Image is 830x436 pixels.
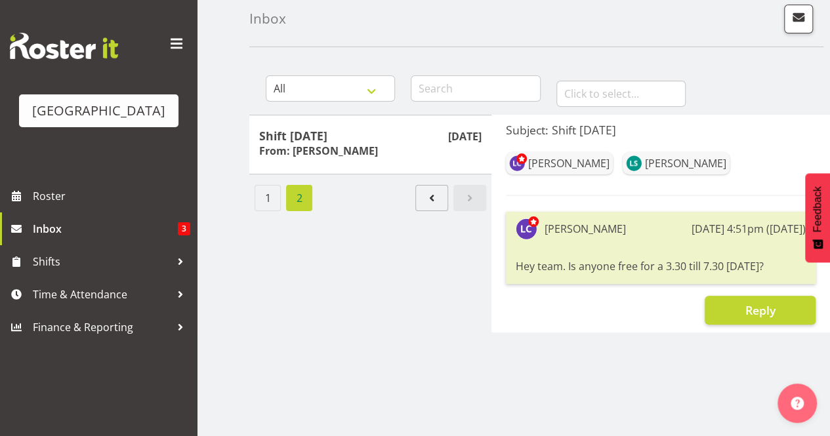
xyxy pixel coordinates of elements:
[805,173,830,262] button: Feedback - Show survey
[645,155,726,171] div: [PERSON_NAME]
[32,101,165,121] div: [GEOGRAPHIC_DATA]
[259,129,482,143] h5: Shift [DATE]
[509,155,525,171] img: laurie-cook11580.jpg
[453,185,486,211] a: Page 3.
[249,11,286,26] h4: Inbox
[33,252,171,271] span: Shifts
[178,222,190,235] span: 3
[33,285,171,304] span: Time & Attendance
[33,317,171,337] span: Finance & Reporting
[10,33,118,59] img: Rosterit website logo
[626,155,642,171] img: lachie-shepherd11896.jpg
[812,186,823,232] span: Feedback
[705,296,816,325] button: Reply
[556,81,686,107] input: Click to select...
[692,221,806,237] div: [DATE] 4:51pm ([DATE])
[745,302,775,318] span: Reply
[791,397,804,410] img: help-xxl-2.png
[411,75,540,102] input: Search
[506,123,816,137] h5: Subject: Shift [DATE]
[448,129,482,144] p: [DATE]
[516,255,806,277] div: Hey team. Is anyone free for a 3.30 till 7.30 [DATE]?
[255,185,281,211] a: Page 1.
[528,155,610,171] div: [PERSON_NAME]
[33,219,178,239] span: Inbox
[545,221,626,237] div: [PERSON_NAME]
[259,144,378,157] h6: From: [PERSON_NAME]
[33,186,190,206] span: Roster
[415,185,448,211] a: Page 1.
[516,218,537,239] img: laurie-cook11580.jpg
